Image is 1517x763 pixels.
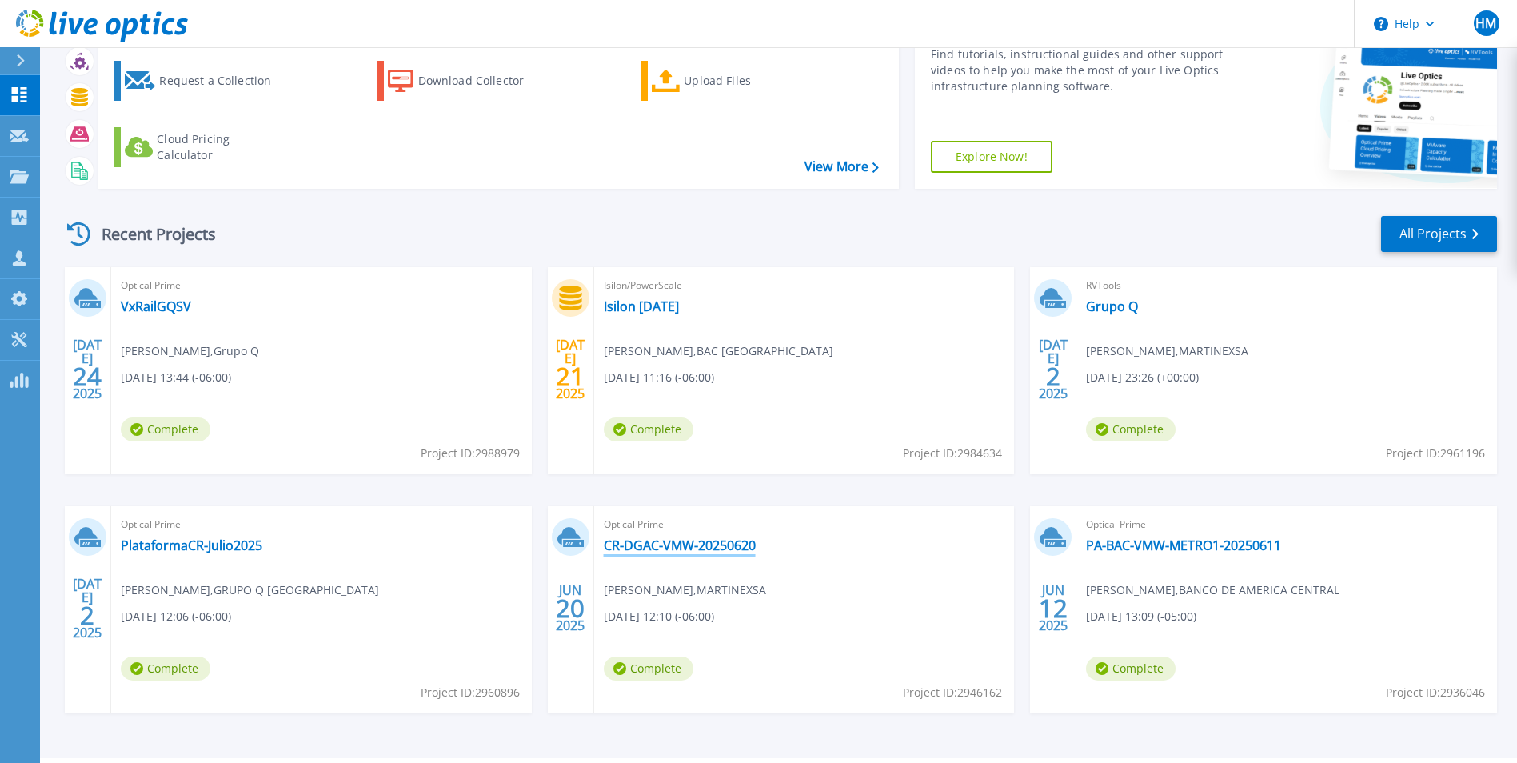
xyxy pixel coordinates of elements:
a: Cloud Pricing Calculator [114,127,292,167]
a: PlataformaCR-Julio2025 [121,537,262,553]
span: Optical Prime [604,516,1005,533]
span: [PERSON_NAME] , Grupo Q [121,342,259,360]
span: [DATE] 13:44 (-06:00) [121,369,231,386]
span: Project ID: 2946162 [903,684,1002,701]
a: Isilon [DATE] [604,298,679,314]
span: Project ID: 2961196 [1386,445,1485,462]
span: [PERSON_NAME] , BAC [GEOGRAPHIC_DATA] [604,342,833,360]
span: [PERSON_NAME] , BANCO DE AMERICA CENTRAL [1086,581,1339,599]
span: Complete [604,417,693,441]
a: PA-BAC-VMW-METRO1-20250611 [1086,537,1281,553]
a: View More [804,159,879,174]
span: 2 [80,609,94,622]
span: HM [1475,17,1496,30]
span: Optical Prime [121,277,522,294]
div: [DATE] 2025 [1038,340,1068,398]
a: Download Collector [377,61,555,101]
div: Request a Collection [159,65,287,97]
div: Recent Projects [62,214,238,254]
div: JUN 2025 [1038,579,1068,637]
span: 24 [73,370,102,383]
span: [PERSON_NAME] , GRUPO Q [GEOGRAPHIC_DATA] [121,581,379,599]
span: Project ID: 2936046 [1386,684,1485,701]
span: [DATE] 11:16 (-06:00) [604,369,714,386]
span: Optical Prime [1086,516,1487,533]
a: Upload Files [641,61,819,101]
a: Request a Collection [114,61,292,101]
a: Grupo Q [1086,298,1138,314]
div: Upload Files [684,65,812,97]
span: Optical Prime [121,516,522,533]
span: [PERSON_NAME] , MARTINEXSA [604,581,766,599]
span: Complete [121,657,210,681]
span: RVTools [1086,277,1487,294]
span: [PERSON_NAME] , MARTINEXSA [1086,342,1248,360]
span: Isilon/PowerScale [604,277,1005,294]
a: VxRailGQSV [121,298,191,314]
span: 12 [1039,601,1068,615]
span: Project ID: 2984634 [903,445,1002,462]
span: [DATE] 13:09 (-05:00) [1086,608,1196,625]
span: Project ID: 2988979 [421,445,520,462]
div: [DATE] 2025 [72,579,102,637]
a: All Projects [1381,216,1497,252]
span: Complete [1086,657,1176,681]
span: 21 [556,370,585,383]
span: Complete [1086,417,1176,441]
span: [DATE] 12:06 (-06:00) [121,608,231,625]
a: Explore Now! [931,141,1052,173]
span: [DATE] 23:26 (+00:00) [1086,369,1199,386]
span: 2 [1046,370,1060,383]
div: Find tutorials, instructional guides and other support videos to help you make the most of your L... [931,46,1228,94]
div: Cloud Pricing Calculator [157,131,285,163]
span: [DATE] 12:10 (-06:00) [604,608,714,625]
div: [DATE] 2025 [72,340,102,398]
div: [DATE] 2025 [555,340,585,398]
div: JUN 2025 [555,579,585,637]
span: Project ID: 2960896 [421,684,520,701]
div: Download Collector [418,65,546,97]
span: 20 [556,601,585,615]
span: Complete [604,657,693,681]
span: Complete [121,417,210,441]
a: CR-DGAC-VMW-20250620 [604,537,756,553]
